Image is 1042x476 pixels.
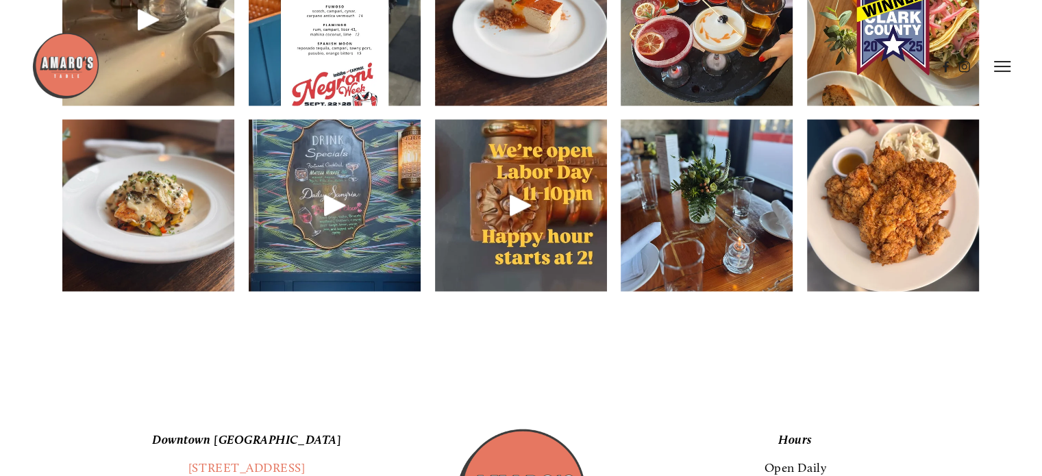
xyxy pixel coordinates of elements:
[807,90,979,320] img: The classic fried chicken &mdash; Always a stunner. We love bringing this dish to the table &mdas...
[621,90,793,319] img: The table is set ✨ we&rsquo;re looking forward to seeing you this weekend! Remember, free parking...
[32,32,100,100] img: Amaro's Table
[778,432,812,447] em: Hours
[62,90,234,319] img: Savor your favorites from our seasonal menu this week, new fall dishes coming soon!
[152,432,341,447] em: Downtown [GEOGRAPHIC_DATA]
[188,460,306,475] a: [STREET_ADDRESS]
